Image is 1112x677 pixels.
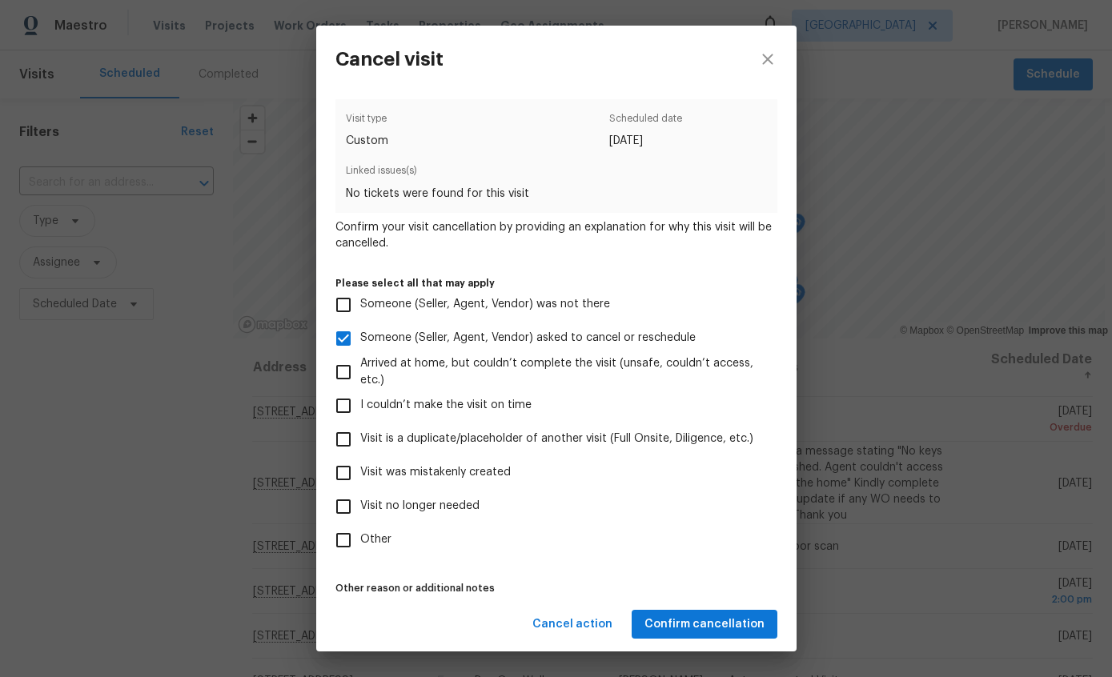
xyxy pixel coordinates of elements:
button: Confirm cancellation [632,610,777,639]
label: Please select all that may apply [335,278,777,288]
span: Linked issues(s) [346,162,765,185]
h3: Cancel visit [335,48,444,70]
span: I couldn’t make the visit on time [360,397,532,414]
button: close [739,26,797,93]
button: Cancel action [526,610,619,639]
span: Cancel action [532,615,612,635]
span: Custom [346,133,388,149]
span: Other [360,531,391,548]
span: Scheduled date [609,110,682,133]
span: Visit no longer needed [360,498,480,515]
span: Visit is a duplicate/placeholder of another visit (Full Onsite, Diligence, etc.) [360,431,753,447]
span: Visit was mistakenly created [360,464,511,481]
span: Someone (Seller, Agent, Vendor) asked to cancel or reschedule [360,330,696,347]
span: Confirm cancellation [644,615,765,635]
span: [DATE] [609,133,682,149]
span: Confirm your visit cancellation by providing an explanation for why this visit will be cancelled. [335,219,777,251]
span: Visit type [346,110,388,133]
label: Other reason or additional notes [335,583,777,593]
span: Someone (Seller, Agent, Vendor) was not there [360,296,610,313]
span: Arrived at home, but couldn’t complete the visit (unsafe, couldn’t access, etc.) [360,355,765,389]
span: No tickets were found for this visit [346,186,765,202]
